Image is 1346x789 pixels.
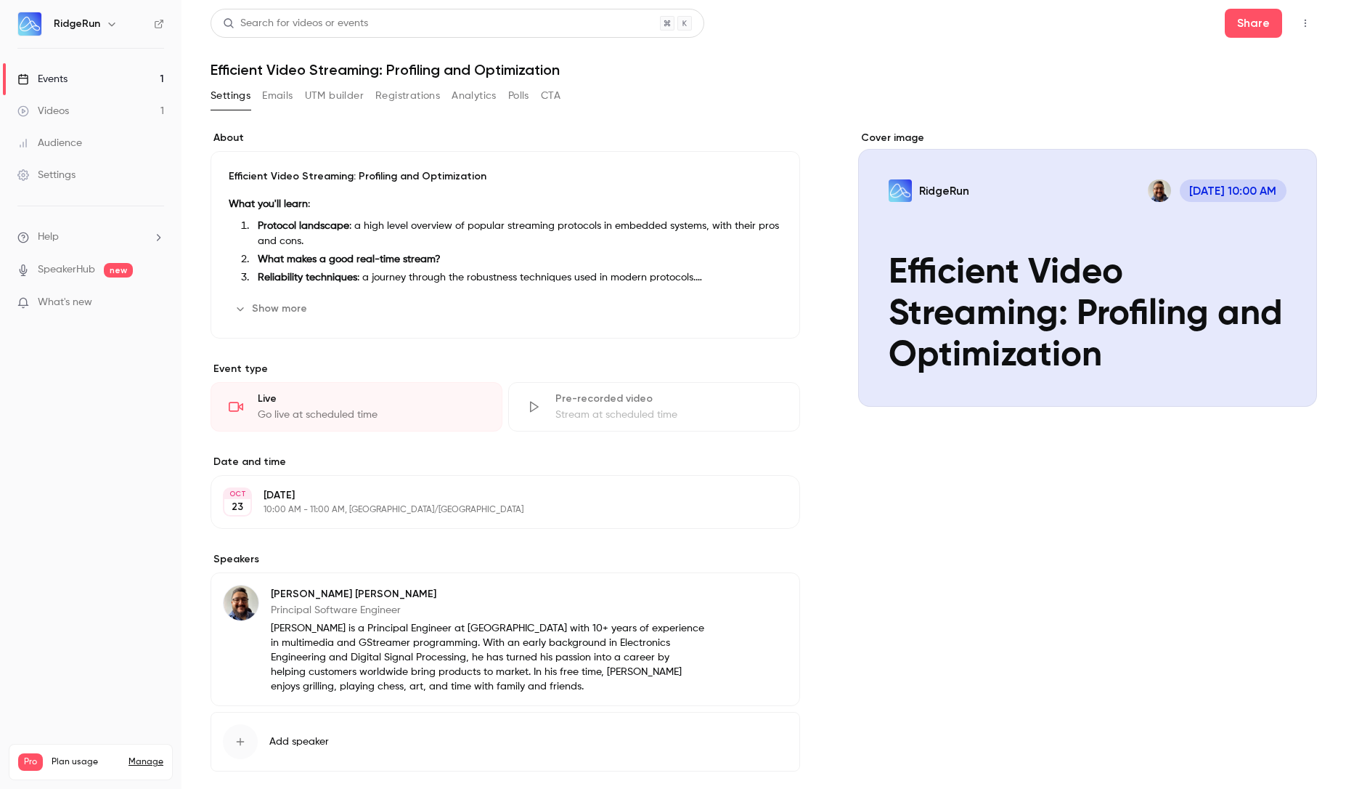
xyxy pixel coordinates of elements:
li: : a journey through the robustness techniques used in modern protocols. [252,270,782,286]
div: Go live at scheduled time [258,408,484,422]
p: Event type [211,362,800,376]
label: Date and time [211,455,800,469]
p: 23 [232,500,243,514]
button: Show more [229,297,316,320]
span: Pro [18,753,43,771]
div: Search for videos or events [223,16,368,31]
a: SpeakerHub [38,262,95,278]
div: Events [17,72,68,86]
span: What's new [38,295,92,310]
li: help-dropdown-opener [17,230,164,245]
button: CTA [541,84,560,108]
p: Efficient Video Streaming: Profiling and Optimization [229,169,782,184]
section: Cover image [858,131,1317,407]
button: Share [1225,9,1282,38]
div: Settings [17,168,76,182]
div: Michael Grüner[PERSON_NAME] [PERSON_NAME]Principal Software Engineer[PERSON_NAME] is a Principal ... [211,572,800,706]
label: Cover image [858,131,1317,145]
p: 10:00 AM - 11:00 AM, [GEOGRAPHIC_DATA]/[GEOGRAPHIC_DATA] [264,504,723,516]
label: Speakers [211,552,800,567]
button: UTM builder [305,84,364,108]
button: Registrations [375,84,440,108]
span: Plan usage [52,756,120,768]
button: Analytics [452,84,497,108]
div: Live [258,392,484,406]
p: [DATE] [264,488,723,503]
strong: Reliability techniques [258,272,357,283]
div: OCT [224,489,250,499]
div: Pre-recorded video [555,392,782,406]
div: Videos [17,104,69,118]
div: Pre-recorded videoStream at scheduled time [508,382,800,432]
strong: Protocol landscape [258,221,349,231]
span: Add speaker [269,735,329,749]
p: : [229,195,782,213]
span: new [104,263,133,278]
strong: What makes a good real-time stream? [258,254,441,264]
button: Settings [211,84,250,108]
button: Polls [508,84,529,108]
div: LiveGo live at scheduled time [211,382,502,432]
div: Audience [17,136,82,150]
button: Add speaker [211,712,800,772]
a: Manage [129,756,163,768]
p: Principal Software Engineer [271,603,706,618]
label: About [211,131,800,145]
img: RidgeRun [18,12,41,36]
p: [PERSON_NAME] is a Principal Engineer at [GEOGRAPHIC_DATA] with 10+ years of experience in multim... [271,621,706,694]
strong: What you'll learn [229,199,308,209]
p: [PERSON_NAME] [PERSON_NAME] [271,587,706,602]
button: Emails [262,84,293,108]
h1: Efficient Video Streaming: Profiling and Optimization [211,61,1317,78]
span: Help [38,230,59,245]
img: Michael Grüner [224,586,258,620]
h6: RidgeRun [54,17,100,31]
li: : a high level overview of popular streaming protocols in embedded systems, with their pros and c... [252,219,782,249]
div: Stream at scheduled time [555,408,782,422]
